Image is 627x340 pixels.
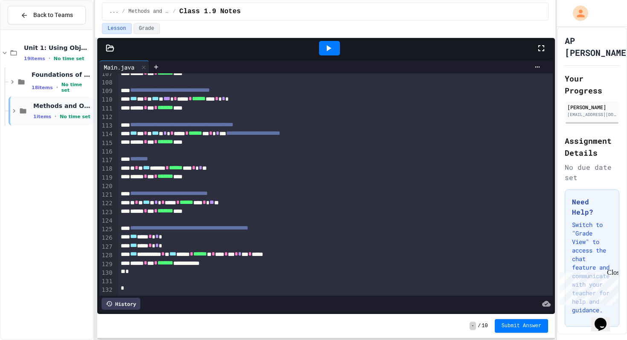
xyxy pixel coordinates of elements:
[60,114,90,119] span: No time set
[99,174,113,182] div: 119
[61,82,91,93] span: No time set
[99,191,113,199] div: 121
[99,122,113,130] div: 113
[564,3,590,23] div: My Account
[32,85,53,90] span: 18 items
[99,225,113,234] div: 125
[99,208,113,217] div: 123
[56,84,58,91] span: •
[99,96,113,104] div: 110
[99,61,149,73] div: Main.java
[99,130,113,139] div: 114
[495,319,549,333] button: Submit Answer
[122,8,125,15] span: /
[99,243,113,251] div: 127
[8,6,86,24] button: Back to Teams
[470,322,476,330] span: -
[482,323,488,329] span: 10
[173,8,176,15] span: /
[591,306,618,331] iframe: chat widget
[572,221,612,314] p: Switch to "Grade View" to access the chat feature and communicate with your teacher for help and ...
[99,286,113,294] div: 132
[102,298,140,310] div: History
[567,111,617,118] div: [EMAIL_ADDRESS][DOMAIN_NAME][PERSON_NAME]
[24,44,91,52] span: Unit 1: Using Objects and Methods
[55,113,56,120] span: •
[99,113,113,122] div: 112
[567,103,617,111] div: [PERSON_NAME]
[478,323,481,329] span: /
[99,156,113,165] div: 117
[99,70,113,78] div: 107
[54,56,84,61] span: No time set
[179,6,241,17] span: Class 1.9 Notes
[99,277,113,286] div: 131
[502,323,542,329] span: Submit Answer
[565,162,619,183] div: No due date set
[99,148,113,156] div: 116
[109,8,119,15] span: ...
[99,165,113,173] div: 118
[49,55,50,62] span: •
[565,135,619,159] h2: Assignment Details
[99,217,113,225] div: 124
[99,251,113,260] div: 128
[99,87,113,96] div: 109
[24,56,45,61] span: 19 items
[99,182,113,191] div: 120
[99,269,113,277] div: 130
[556,269,618,305] iframe: chat widget
[99,234,113,242] div: 126
[99,78,113,87] div: 108
[99,63,139,72] div: Main.java
[565,73,619,96] h2: Your Progress
[128,8,169,15] span: Methods and Objects
[33,11,73,20] span: Back to Teams
[102,23,131,34] button: Lesson
[99,260,113,269] div: 129
[99,139,113,148] div: 115
[572,197,612,217] h3: Need Help?
[134,23,160,34] button: Grade
[99,105,113,113] div: 111
[33,102,91,110] span: Methods and Objects
[3,3,59,54] div: Chat with us now!Close
[32,71,91,78] span: Foundations of [GEOGRAPHIC_DATA]
[99,199,113,208] div: 122
[33,114,51,119] span: 1 items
